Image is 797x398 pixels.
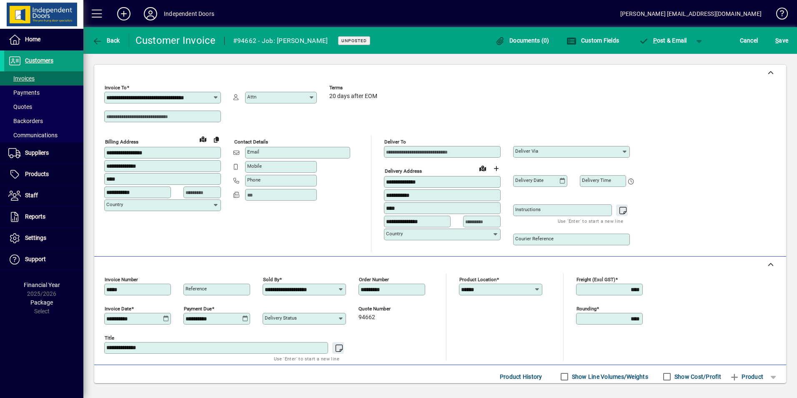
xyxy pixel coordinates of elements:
button: Cancel [738,33,760,48]
span: Payments [8,89,40,96]
mat-label: Deliver To [384,139,406,145]
span: Unposted [341,38,367,43]
span: Customers [25,57,53,64]
span: Custom Fields [566,37,619,44]
mat-label: Sold by [263,277,279,282]
mat-label: Email [247,149,259,155]
mat-label: Deliver via [515,148,538,154]
span: Settings [25,234,46,241]
button: Product History [496,369,546,384]
button: Documents (0) [493,33,551,48]
span: Terms [329,85,379,91]
mat-label: Courier Reference [515,236,554,242]
button: Choose address [489,162,503,175]
button: Copy to Delivery address [210,133,223,146]
div: Customer Invoice [135,34,216,47]
mat-label: Attn [247,94,256,100]
a: Quotes [4,100,83,114]
span: Financial Year [24,282,60,288]
a: Settings [4,228,83,249]
span: Cancel [740,34,758,47]
mat-label: Invoice number [105,277,138,282]
a: Reports [4,207,83,227]
div: Independent Doors [164,7,214,20]
a: Payments [4,86,83,100]
app-page-header-button: Back [83,33,129,48]
span: 20 days after EOM [329,93,377,100]
button: Custom Fields [564,33,621,48]
a: Staff [4,185,83,206]
span: Invoices [8,75,35,82]
mat-label: Delivery status [265,315,297,321]
span: Back [92,37,120,44]
a: View on map [196,132,210,146]
a: Communications [4,128,83,142]
span: P [653,37,657,44]
mat-label: Instructions [515,207,541,212]
span: Product History [500,370,542,383]
div: #94662 - Job: [PERSON_NAME] [233,34,328,48]
span: Product [729,370,763,383]
span: Documents (0) [495,37,549,44]
span: Package [30,299,53,306]
span: Staff [25,192,38,199]
span: Support [25,256,46,262]
mat-label: Title [105,335,114,341]
mat-label: Country [386,231,403,237]
button: Post & Email [634,33,691,48]
span: Home [25,36,40,43]
mat-label: Freight (excl GST) [576,277,615,282]
button: Product [725,369,767,384]
span: ost & Email [639,37,687,44]
mat-label: Delivery date [515,177,544,183]
mat-hint: Use 'Enter' to start a new line [274,354,339,363]
mat-label: Payment due [184,306,212,312]
mat-label: Rounding [576,306,596,312]
mat-label: Mobile [247,163,262,169]
mat-label: Phone [247,177,261,183]
span: 94662 [358,314,375,321]
button: Back [90,33,122,48]
a: Products [4,164,83,185]
span: ave [775,34,788,47]
mat-label: Delivery time [582,177,611,183]
mat-label: Invoice date [105,306,131,312]
mat-label: Reference [185,286,207,292]
button: Profile [137,6,164,21]
mat-label: Product location [459,277,496,282]
button: Add [110,6,137,21]
span: Communications [8,132,58,139]
span: Backorders [8,118,43,124]
span: Reports [25,213,45,220]
label: Show Line Volumes/Weights [570,373,648,381]
a: Knowledge Base [770,2,787,29]
a: Support [4,249,83,270]
mat-label: Country [106,202,123,207]
mat-label: Invoice To [105,85,127,91]
span: Quotes [8,103,32,110]
span: S [775,37,779,44]
a: Home [4,29,83,50]
a: Backorders [4,114,83,128]
span: Products [25,171,49,177]
span: Suppliers [25,149,49,156]
a: Invoices [4,71,83,86]
label: Show Cost/Profit [673,373,721,381]
div: [PERSON_NAME] [EMAIL_ADDRESS][DOMAIN_NAME] [620,7,762,20]
mat-hint: Use 'Enter' to start a new line [558,216,623,226]
a: View on map [476,161,489,175]
a: Suppliers [4,143,83,164]
button: Save [773,33,790,48]
span: Quote number [358,306,409,312]
mat-label: Order number [359,277,389,282]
